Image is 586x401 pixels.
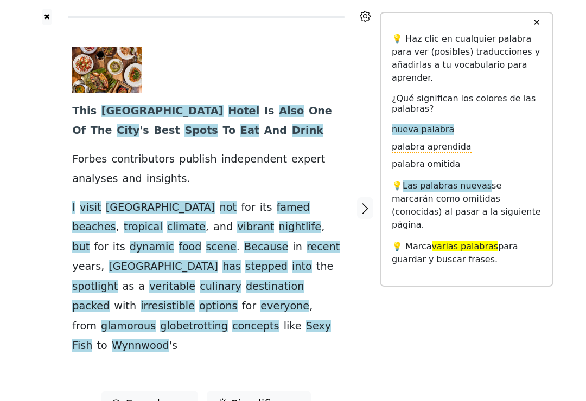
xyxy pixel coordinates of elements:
span: varias palabras [432,241,499,251]
span: veritable [149,280,195,294]
span: glamorous [101,320,156,333]
span: Of [72,124,86,138]
span: Is [264,105,275,118]
span: dynamic [130,241,174,254]
span: . [237,241,240,254]
span: expert [291,153,325,166]
span: in [292,241,302,254]
span: . [187,172,190,186]
span: and [213,221,233,234]
span: Drink [292,124,323,138]
span: as [122,280,134,294]
span: City [117,124,139,138]
span: Hotel [228,105,259,118]
span: has [222,260,241,274]
button: ✕ [526,13,546,33]
span: Best [154,124,180,138]
span: [GEOGRAPHIC_DATA] [101,105,224,118]
p: 💡 se marcarán como omitidas (conocidas) al pasar a la siguiente página. [392,179,542,231]
span: but [72,241,90,254]
span: for [241,201,255,215]
span: , [101,260,104,274]
span: analyses [72,172,118,186]
span: vibrant [237,221,274,234]
span: years [72,260,101,274]
span: visit [80,201,101,215]
span: [GEOGRAPHIC_DATA] [106,201,215,215]
span: for [242,300,256,313]
span: Spots [184,124,218,138]
span: with [114,300,136,313]
span: beaches [72,221,116,234]
span: irresistible [141,300,195,313]
span: not [220,201,237,215]
p: 💡 Haz clic en cualquier palabra para ver (posibles) traducciones y añadirlas a tu vocabulario par... [392,33,542,85]
span: And [264,124,287,138]
span: Because [244,241,288,254]
span: the [316,260,334,274]
span: Las palabras nuevas [403,180,492,192]
span: ' [169,339,172,353]
span: food [179,241,201,254]
span: globetrotting [160,320,228,333]
span: to [97,339,107,353]
span: One [309,105,332,118]
span: like [284,320,302,333]
span: , [309,300,313,313]
span: concepts [232,320,279,333]
span: insights [146,172,187,186]
span: packed [72,300,110,313]
span: palabra omitida [392,159,460,170]
span: into [292,260,312,274]
span: I [72,201,75,215]
span: , [321,221,324,234]
span: , [116,221,119,234]
span: Sexy [306,320,331,333]
span: tropical [124,221,163,234]
p: 💡 Marca para guardar y buscar frases. [392,240,542,266]
span: famed [277,201,310,215]
span: everyone [260,300,309,313]
span: Forbes [72,153,107,166]
span: and [123,172,142,186]
span: destination [246,280,304,294]
span: scene [206,241,236,254]
span: Wynnwood [112,339,169,353]
button: ✖ [42,9,52,25]
span: , [206,221,209,234]
span: culinary [200,280,241,294]
span: Fish [72,339,92,353]
span: independent [221,153,287,166]
span: spotlight [72,280,118,294]
span: options [199,300,238,313]
span: The [91,124,112,138]
span: ' [139,124,143,138]
span: Eat [240,124,259,138]
img: 0x0.jpg [72,47,142,93]
span: publish [179,153,216,166]
span: for [94,241,108,254]
span: its [113,241,125,254]
span: a [138,280,145,294]
span: palabra aprendida [392,141,472,153]
h6: ¿Qué significan los colores de las palabras? [392,93,542,114]
span: its [260,201,272,215]
span: nueva palabra [392,124,454,135]
span: To [222,124,235,138]
span: s [172,339,177,353]
span: nightlife [279,221,322,234]
span: s [143,124,149,138]
span: climate [167,221,206,234]
span: [GEOGRAPHIC_DATA] [109,260,218,274]
span: stepped [245,260,288,274]
span: recent [307,241,340,254]
span: This [72,105,97,118]
span: contributors [111,153,175,166]
span: from [72,320,97,333]
span: Also [279,105,304,118]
